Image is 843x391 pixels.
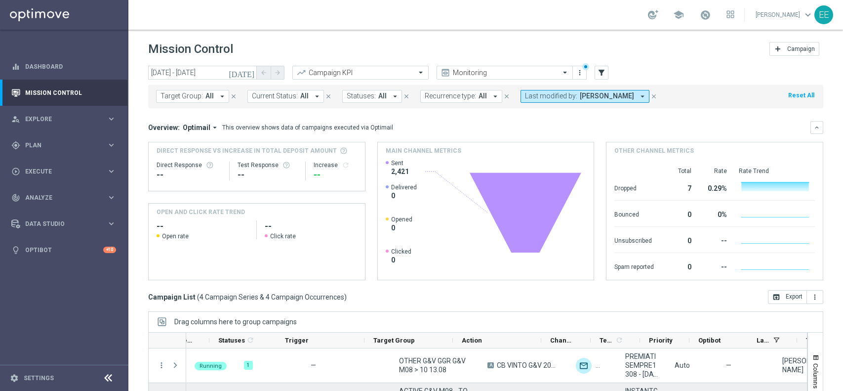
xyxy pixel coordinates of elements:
button: close [229,91,238,102]
i: close [403,93,410,100]
i: arrow_drop_down [218,92,227,101]
span: Tags [806,337,821,344]
div: Analyze [11,193,107,202]
span: All [479,92,487,100]
div: Plan [11,141,107,150]
div: gps_fixed Plan keyboard_arrow_right [11,141,117,149]
span: Optimail [183,123,210,132]
button: Statuses: All arrow_drop_down [342,90,402,103]
span: Data Studio [25,221,107,227]
div: -- [238,169,298,181]
i: keyboard_arrow_right [107,193,116,202]
span: Execute [25,169,107,174]
a: Dashboard [25,53,116,80]
i: person_search [11,115,20,124]
img: Optimail [576,358,592,374]
i: equalizer [11,62,20,71]
div: Spam reported [614,258,654,274]
span: 0 [391,256,411,264]
div: 0 [666,258,691,274]
span: Columns [812,363,820,389]
div: Optibot [11,237,116,263]
div: Data Studio [11,219,107,228]
button: track_changes Analyze keyboard_arrow_right [11,194,117,202]
button: Recurrence type: All arrow_drop_down [420,90,502,103]
i: track_changes [11,193,20,202]
span: Clicked [391,248,411,256]
i: keyboard_arrow_down [813,124,820,131]
i: preview [441,68,450,78]
button: close [649,91,658,102]
span: Current Status: [252,92,298,100]
button: Target Group: All arrow_drop_down [156,90,229,103]
div: Test Response [238,161,298,169]
i: arrow_drop_down [210,123,219,132]
button: Data Studio keyboard_arrow_right [11,220,117,228]
span: 0 [391,223,412,232]
span: — [311,361,316,369]
h2: -- [265,220,357,232]
button: add Campaign [769,42,819,56]
button: Mission Control [11,89,117,97]
span: Open rate [162,232,189,240]
div: This overview shows data of campaigns executed via Optimail [222,123,393,132]
i: arrow_drop_down [313,92,321,101]
div: EE [814,5,833,24]
div: Rate Trend [739,167,815,175]
span: Direct Response VS Increase In Total Deposit Amount [157,146,337,155]
i: more_vert [811,293,819,301]
ng-select: Monitoring [437,66,573,80]
div: Dashboard [11,53,116,80]
multiple-options-button: Export to CSV [768,293,823,301]
span: Running [200,363,222,369]
span: PREMIATISEMPRE1308 - 13.08.2025 [625,352,658,379]
div: Explore [11,115,107,124]
div: Unsubscribed [614,232,654,248]
span: school [673,9,684,20]
span: Opened [391,216,412,223]
span: 2,421 [391,167,409,176]
span: keyboard_arrow_down [803,9,813,20]
span: OTHER G&V GGR G&V M08 > 10 13.08 [399,356,471,374]
div: -- [314,169,357,181]
button: close [324,91,333,102]
div: Mission Control [11,80,116,106]
div: 7 [666,179,691,195]
i: add [774,45,782,53]
i: arrow_back [260,69,267,76]
ng-select: Campaign KPI [292,66,429,80]
button: more_vert [807,290,823,304]
a: [PERSON_NAME]keyboard_arrow_down [755,7,814,22]
span: Delivered [391,183,417,191]
span: Action [462,337,482,344]
div: There are unsaved changes [582,63,589,70]
span: Channel [550,337,574,344]
a: Mission Control [25,80,116,106]
button: person_search Explore keyboard_arrow_right [11,115,117,123]
div: In-app Inbox [596,358,611,374]
button: open_in_browser Export [768,290,807,304]
i: trending_up [296,68,306,78]
span: Statuses: [347,92,376,100]
div: -- [703,258,727,274]
span: Auto [675,361,690,369]
div: -- [157,169,221,181]
span: Priority [649,337,673,344]
button: Reset All [787,90,815,101]
i: gps_fixed [11,141,20,150]
div: Total [666,167,691,175]
button: close [402,91,411,102]
span: Sent [391,159,409,167]
i: [DATE] [229,68,255,77]
h4: Main channel metrics [386,146,461,155]
div: Direct Response [157,161,221,169]
span: Optibot [698,337,721,344]
h3: Overview: [148,123,180,132]
span: Plan [25,142,107,148]
div: Bounced [614,206,654,221]
button: filter_alt [595,66,608,80]
i: keyboard_arrow_right [107,219,116,228]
